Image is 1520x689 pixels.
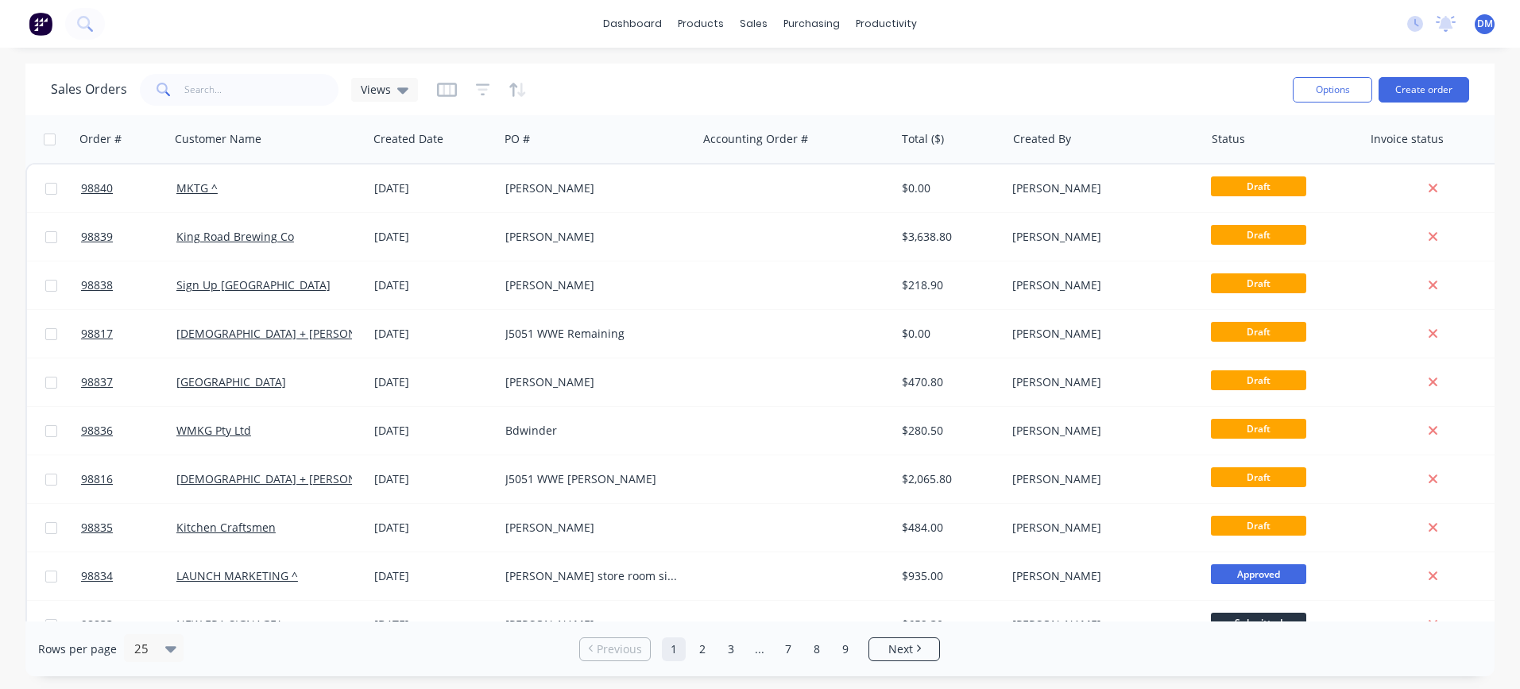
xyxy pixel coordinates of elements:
a: 98838 [81,261,176,309]
span: Views [361,81,391,98]
a: Page 9 [833,637,857,661]
div: $652.30 [902,617,995,633]
div: [DATE] [374,374,493,390]
a: 98834 [81,552,176,600]
a: Sign Up [GEOGRAPHIC_DATA] [176,277,331,292]
span: 98833 [81,617,113,633]
div: [PERSON_NAME] [505,229,682,245]
div: [PERSON_NAME] [1012,471,1189,487]
div: [PERSON_NAME] store room signage [505,568,682,584]
span: Approved [1211,564,1306,584]
div: Customer Name [175,131,261,147]
div: Accounting Order # [703,131,808,147]
div: $2,065.80 [902,471,995,487]
span: 98834 [81,568,113,584]
a: 98837 [81,358,176,406]
div: [DATE] [374,520,493,536]
div: $218.90 [902,277,995,293]
span: 98840 [81,180,113,196]
a: NEW ERA SIGNAGE^ [176,617,283,632]
div: Order # [79,131,122,147]
span: 98839 [81,229,113,245]
span: Draft [1211,467,1306,487]
a: Page 7 [776,637,800,661]
div: [DATE] [374,423,493,439]
a: [DEMOGRAPHIC_DATA] + [PERSON_NAME] ^ [176,326,408,341]
div: productivity [848,12,925,36]
a: [GEOGRAPHIC_DATA] [176,374,286,389]
span: Next [888,641,913,657]
div: [PERSON_NAME] [505,520,682,536]
span: 98838 [81,277,113,293]
button: Options [1293,77,1372,103]
div: J5051 WWE [PERSON_NAME] [505,471,682,487]
a: Next page [869,641,939,657]
span: 98836 [81,423,113,439]
a: WMKG Pty Ltd [176,423,251,438]
a: [DEMOGRAPHIC_DATA] + [PERSON_NAME] ^ [176,471,408,486]
span: Draft [1211,516,1306,536]
a: Page 2 [690,637,714,661]
a: dashboard [595,12,670,36]
span: Submitted [1211,613,1306,633]
div: [PERSON_NAME] [1012,520,1189,536]
span: Draft [1211,370,1306,390]
div: $0.00 [902,326,995,342]
div: [PERSON_NAME] [505,374,682,390]
a: 98839 [81,213,176,261]
div: PO # [505,131,530,147]
span: DM [1477,17,1493,31]
span: 98816 [81,471,113,487]
span: Draft [1211,322,1306,342]
div: $935.00 [902,568,995,584]
div: [PERSON_NAME] [505,277,682,293]
a: Jump forward [748,637,772,661]
a: Previous page [580,641,650,657]
div: [PERSON_NAME] [1012,617,1189,633]
div: [DATE] [374,617,493,633]
div: Created Date [373,131,443,147]
div: [PERSON_NAME] [505,180,682,196]
a: 98835 [81,504,176,552]
div: $0.00 [902,180,995,196]
a: Page 1 is your current page [662,637,686,661]
img: Factory [29,12,52,36]
h1: Sales Orders [51,82,127,97]
a: 98833 [81,601,176,648]
div: J5051 WWE Remaining [505,326,682,342]
a: Page 3 [719,637,743,661]
a: LAUNCH MARKETING ^ [176,568,298,583]
div: [PERSON_NAME] [1012,180,1189,196]
a: 98817 [81,310,176,358]
span: 98817 [81,326,113,342]
div: [PERSON_NAME] [1012,423,1189,439]
a: Kitchen Craftsmen [176,520,276,535]
span: 98835 [81,520,113,536]
div: sales [732,12,775,36]
div: purchasing [775,12,848,36]
div: $470.80 [902,374,995,390]
div: [PERSON_NAME] [1012,568,1189,584]
ul: Pagination [573,637,946,661]
span: Previous [597,641,642,657]
div: [PERSON_NAME] [1012,326,1189,342]
div: [DATE] [374,568,493,584]
div: Invoice status [1371,131,1444,147]
div: [PERSON_NAME] [1012,229,1189,245]
div: Bdwinder [505,423,682,439]
input: Search... [184,74,339,106]
div: $280.50 [902,423,995,439]
div: [PERSON_NAME] [1012,277,1189,293]
span: Draft [1211,273,1306,293]
a: Page 8 [805,637,829,661]
span: Rows per page [38,641,117,657]
a: 98840 [81,165,176,212]
div: [DATE] [374,180,493,196]
div: Created By [1013,131,1071,147]
div: Status [1212,131,1245,147]
span: Draft [1211,419,1306,439]
div: products [670,12,732,36]
a: King Road Brewing Co [176,229,294,244]
div: [DATE] [374,471,493,487]
div: [DATE] [374,229,493,245]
